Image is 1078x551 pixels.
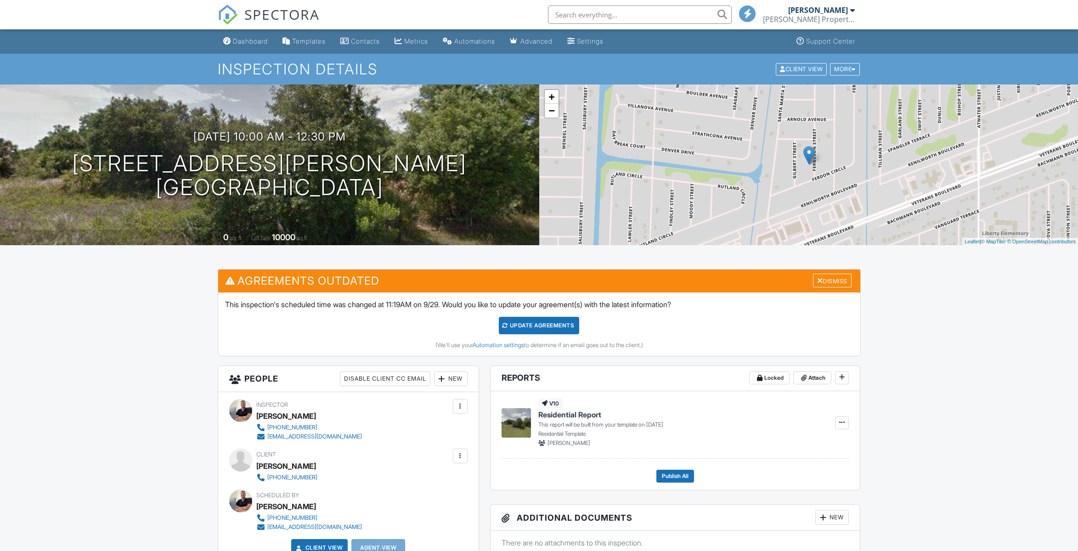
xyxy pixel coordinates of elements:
span: Client [256,451,276,458]
a: Support Center [793,33,859,50]
div: [PERSON_NAME] [256,459,316,473]
div: [PERSON_NAME] [256,500,316,513]
h3: Agreements Outdated [218,270,860,292]
span: sq.ft. [297,235,308,242]
div: [PERSON_NAME] [256,409,316,423]
div: Contacts [351,37,380,45]
a: Settings [564,33,607,50]
div: [PHONE_NUMBER] [267,474,317,481]
div: Blair's Property Inspections [763,15,855,24]
div: Support Center [806,37,855,45]
div: New [434,371,468,386]
div: [EMAIL_ADDRESS][DOMAIN_NAME] [267,433,362,440]
div: [PHONE_NUMBER] [267,514,317,522]
span: Inspector [256,401,288,408]
div: Update Agreements [499,317,579,334]
a: Automations (Basic) [439,33,499,50]
a: [PHONE_NUMBER] [256,423,362,432]
img: The Best Home Inspection Software - Spectora [218,5,238,25]
span: sq. ft. [230,235,243,242]
a: © MapTiler [981,239,1006,244]
a: Dashboard [220,33,271,50]
a: Automation settings [473,342,524,349]
div: Automations [454,37,495,45]
span: SPECTORA [244,5,320,24]
h3: [DATE] 10:00 am - 12:30 pm [193,130,346,143]
p: There are no attachments to this inspection. [502,538,849,548]
a: [PHONE_NUMBER] [256,513,362,523]
div: Disable Client CC Email [340,371,430,386]
input: Search everything... [548,6,732,24]
div: Dashboard [233,37,268,45]
div: [PHONE_NUMBER] [267,424,317,431]
div: 10000 [272,232,295,242]
a: Zoom out [545,104,559,118]
h3: Additional Documents [491,505,860,531]
a: Metrics [391,33,432,50]
div: Dismiss [813,274,852,288]
div: [EMAIL_ADDRESS][DOMAIN_NAME] [267,523,362,531]
div: Settings [577,37,604,45]
div: Templates [292,37,326,45]
div: More [830,63,860,75]
div: (We'll use your to determine if an email goes out to the client.) [225,342,853,349]
div: Advanced [520,37,553,45]
h1: Inspection Details [218,61,861,77]
a: Leaflet [965,239,980,244]
div: 0 [223,232,228,242]
div: New [815,510,849,525]
div: This inspection's scheduled time was changed at 11:19AM on 9/29. Would you like to update your ag... [218,292,860,356]
div: | [962,238,1078,246]
a: SPECTORA [218,12,320,32]
a: Advanced [506,33,556,50]
a: [EMAIL_ADDRESS][DOMAIN_NAME] [256,432,362,441]
span: Lot Size [251,235,271,242]
a: Contacts [337,33,384,50]
div: [PERSON_NAME] [788,6,848,15]
div: Client View [776,63,827,75]
a: © OpenStreetMap contributors [1007,239,1076,244]
span: Scheduled By [256,492,299,499]
a: Templates [279,33,329,50]
a: [EMAIL_ADDRESS][DOMAIN_NAME] [256,523,362,532]
div: Metrics [404,37,428,45]
a: [PHONE_NUMBER] [256,473,317,482]
h3: People [218,366,479,392]
h1: [STREET_ADDRESS][PERSON_NAME] [GEOGRAPHIC_DATA] [72,152,467,200]
a: Zoom in [545,90,559,104]
a: Client View [775,65,829,72]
